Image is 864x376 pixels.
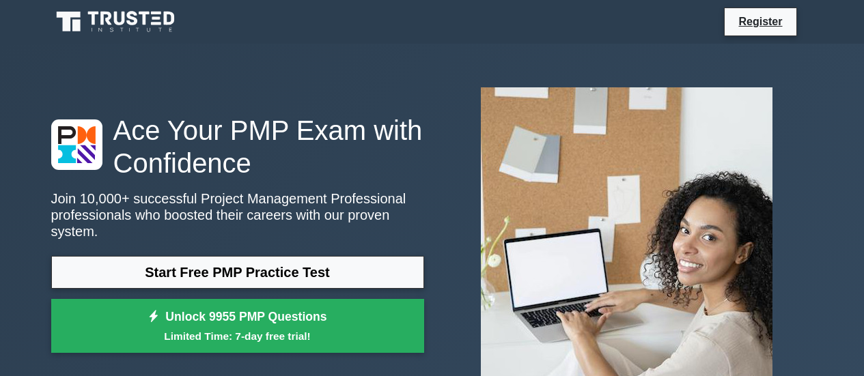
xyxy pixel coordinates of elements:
a: Unlock 9955 PMP QuestionsLimited Time: 7-day free trial! [51,299,424,353]
p: Join 10,000+ successful Project Management Professional professionals who boosted their careers w... [51,190,424,240]
a: Start Free PMP Practice Test [51,256,424,289]
small: Limited Time: 7-day free trial! [68,328,407,344]
h1: Ace Your PMP Exam with Confidence [51,114,424,179]
a: Register [730,13,790,30]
